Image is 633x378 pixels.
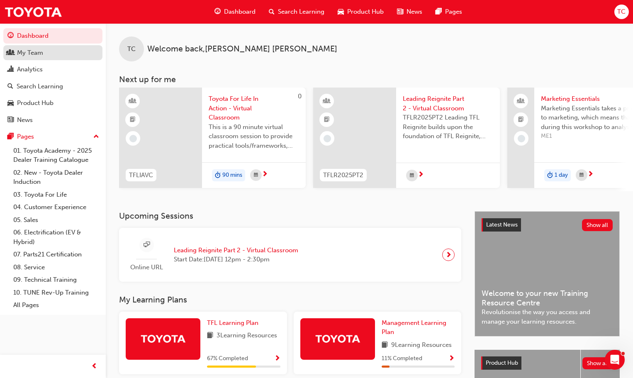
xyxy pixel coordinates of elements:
[446,249,452,261] span: next-icon
[254,170,258,180] span: calendar-icon
[418,171,424,179] span: next-icon
[130,96,136,107] span: learningResourceType_INSTRUCTOR_LED-icon
[262,3,331,20] a: search-iconSearch Learning
[207,354,248,363] span: 67 % Completed
[390,3,429,20] a: news-iconNews
[324,115,330,125] span: booktick-icon
[410,171,414,181] span: calendar-icon
[209,94,299,122] span: Toyota For Life In Action - Virtual Classroom
[215,170,221,181] span: duration-icon
[3,95,102,111] a: Product Hub
[605,350,625,370] iframe: Intercom live chat
[207,319,258,327] span: TFL Learning Plan
[403,113,493,141] span: TFLR2025PT2 Leading TFL Reignite builds upon the foundation of TFL Reignite, reaffirming our comm...
[382,340,388,351] span: book-icon
[482,289,613,307] span: Welcome to your new Training Resource Centre
[10,214,102,227] a: 05. Sales
[7,133,14,141] span: pages-icon
[10,166,102,188] a: 02. New - Toyota Dealer Induction
[403,94,493,113] span: Leading Reignite Part 2 - Virtual Classroom
[144,240,150,250] span: sessionType_ONLINE_URL-icon
[298,93,302,100] span: 0
[126,263,167,272] span: Online URL
[17,98,54,108] div: Product Hub
[224,7,256,17] span: Dashboard
[10,201,102,214] a: 04. Customer Experience
[382,354,422,363] span: 11 % Completed
[3,129,102,144] button: Pages
[7,66,14,73] span: chart-icon
[429,3,469,20] a: pages-iconPages
[91,361,97,372] span: prev-icon
[10,144,102,166] a: 01. Toyota Academy - 2025 Dealer Training Catalogue
[4,2,62,21] img: Trak
[475,211,620,337] a: Latest NewsShow allWelcome to your new Training Resource CentreRevolutionise the way you access a...
[17,65,43,74] div: Analytics
[313,88,500,188] a: TFLR2025PT2Leading Reignite Part 2 - Virtual ClassroomTFLR2025PT2 Leading TFL Reignite builds upo...
[174,246,298,255] span: Leading Reignite Part 2 - Virtual Classroom
[207,318,262,328] a: TFL Learning Plan
[17,115,33,125] div: News
[10,188,102,201] a: 03. Toyota For Life
[324,96,330,107] span: learningResourceType_INSTRUCTOR_LED-icon
[17,132,34,141] div: Pages
[436,7,442,17] span: pages-icon
[382,319,446,336] span: Management Learning Plan
[3,27,102,129] button: DashboardMy TeamAnalyticsSearch LearningProduct HubNews
[119,295,461,305] h3: My Learning Plans
[324,135,331,142] span: learningRecordVerb_NONE-icon
[207,331,213,341] span: book-icon
[214,7,221,17] span: guage-icon
[407,7,422,17] span: News
[587,171,594,178] span: next-icon
[208,3,262,20] a: guage-iconDashboard
[10,248,102,261] a: 07. Parts21 Certification
[482,307,613,326] span: Revolutionise the way you access and manage your learning resources.
[147,44,337,54] span: Welcome back , [PERSON_NAME] [PERSON_NAME]
[617,7,626,17] span: TC
[7,117,14,124] span: news-icon
[486,359,518,366] span: Product Hub
[315,331,360,346] img: Trak
[518,96,524,107] span: people-icon
[518,135,525,142] span: learningRecordVerb_NONE-icon
[10,299,102,312] a: All Pages
[486,221,518,228] span: Latest News
[3,112,102,128] a: News
[106,75,633,84] h3: Next up for me
[323,171,363,180] span: TFLR2025PT2
[347,7,384,17] span: Product Hub
[274,354,280,364] button: Show Progress
[209,122,299,151] span: This is a 90 minute virtual classroom session to provide practical tools/frameworks, behaviours a...
[93,132,99,142] span: up-icon
[382,318,455,337] a: Management Learning Plan
[222,171,242,180] span: 90 mins
[174,255,298,264] span: Start Date: [DATE] 12pm - 2:30pm
[391,340,452,351] span: 9 Learning Resources
[10,273,102,286] a: 09. Technical Training
[140,331,186,346] img: Trak
[129,171,153,180] span: TFLIAVC
[3,62,102,77] a: Analytics
[217,331,277,341] span: 3 Learning Resources
[10,226,102,248] a: 06. Electrification (EV & Hybrid)
[7,32,14,40] span: guage-icon
[582,357,614,369] button: Show all
[445,7,462,17] span: Pages
[278,7,324,17] span: Search Learning
[129,135,137,142] span: learningRecordVerb_NONE-icon
[119,88,306,188] a: 0TFLIAVCToyota For Life In Action - Virtual ClassroomThis is a 90 minute virtual classroom sessio...
[338,7,344,17] span: car-icon
[10,286,102,299] a: 10. TUNE Rev-Up Training
[555,171,568,180] span: 1 day
[7,49,14,57] span: people-icon
[274,355,280,363] span: Show Progress
[17,82,63,91] div: Search Learning
[582,219,613,231] button: Show all
[119,211,461,221] h3: Upcoming Sessions
[7,83,13,90] span: search-icon
[448,355,455,363] span: Show Progress
[126,234,455,276] a: Online URLLeading Reignite Part 2 - Virtual ClassroomStart Date:[DATE] 12pm - 2:30pm
[7,100,14,107] span: car-icon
